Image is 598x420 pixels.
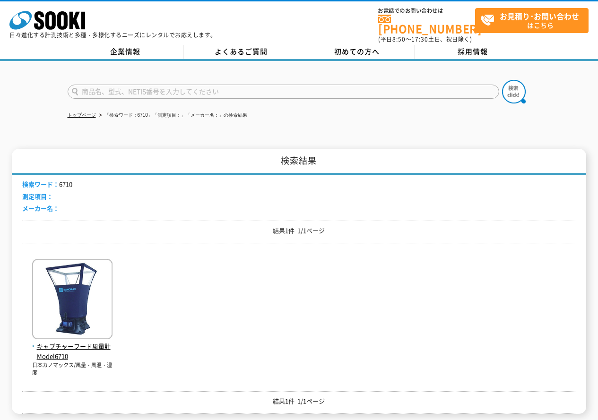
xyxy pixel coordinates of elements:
[392,35,406,43] span: 8:50
[68,85,499,99] input: 商品名、型式、NETIS番号を入力してください
[378,35,472,43] span: (平日 ～ 土日、祝日除く)
[183,45,299,59] a: よくあるご質問
[299,45,415,59] a: 初めての方へ
[12,149,586,175] h1: 検索結果
[22,180,72,189] li: 6710
[22,396,575,406] p: 結果1件 1/1ページ
[22,204,59,213] span: メーカー名：
[32,342,113,361] span: キャプチャーフード風量計 Model6710
[32,332,113,361] a: キャプチャーフード風量計 Model6710
[32,259,113,342] img: Model6710
[502,80,526,103] img: btn_search.png
[9,32,217,38] p: 日々進化する計測技術と多種・多様化するニーズにレンタルでお応えします。
[97,111,247,120] li: 「検索ワード：6710」「測定項目：」「メーカー名：」の検索結果
[378,15,475,34] a: [PHONE_NUMBER]
[68,112,96,118] a: トップページ
[68,45,183,59] a: 企業情報
[378,8,475,14] span: お電話でのお問い合わせは
[32,361,113,377] p: 日本カノマックス/風量・風温・湿度
[334,46,380,57] span: 初めての方へ
[22,180,59,189] span: 検索ワード：
[475,8,589,33] a: お見積り･お問い合わせはこちら
[22,226,575,236] p: 結果1件 1/1ページ
[480,9,588,32] span: はこちら
[415,45,531,59] a: 採用情報
[411,35,428,43] span: 17:30
[500,10,579,22] strong: お見積り･お問い合わせ
[22,192,53,201] span: 測定項目：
